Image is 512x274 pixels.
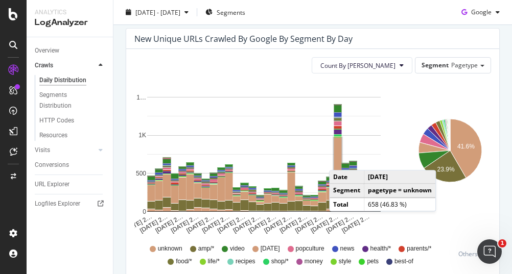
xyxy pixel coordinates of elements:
div: Segments Distribution [39,90,96,111]
div: Conversions [35,160,69,170]
svg: A chart. [410,82,490,235]
text: 1K [138,132,146,139]
a: Segments Distribution [39,90,106,111]
span: Segments [217,8,245,16]
text: 500 [136,170,146,177]
div: Resources [39,130,67,141]
a: Crawls [35,60,96,71]
span: style [339,257,352,266]
span: video [230,244,245,253]
span: pets [367,257,379,266]
button: Segments [201,4,249,20]
span: parents/* [407,244,431,253]
td: Date [330,171,364,184]
button: Count By [PERSON_NAME] [312,57,412,73]
td: [DATE] [364,171,436,184]
div: Daily Distribution [39,75,86,86]
span: [DATE] - [DATE] [135,8,180,16]
span: best-of [394,257,413,266]
td: Total [330,197,364,211]
span: Pagetype [451,61,478,69]
text: 1… [136,94,146,101]
span: health/* [370,244,391,253]
span: Count By Day [320,61,395,70]
div: Overview [35,45,59,56]
span: popculture [296,244,324,253]
span: recipes [236,257,255,266]
text: 0 [143,208,146,215]
div: Crawls [35,60,53,71]
div: Visits [35,145,50,156]
span: life/* [208,257,220,266]
td: 658 (46.83 %) [364,197,436,211]
a: Logfiles Explorer [35,198,106,209]
a: Conversions [35,160,106,170]
span: news [340,244,355,253]
svg: A chart. [134,82,394,235]
text: 41.6% [457,143,474,150]
span: money [305,257,323,266]
text: 23.9% [437,166,454,173]
div: Logfiles Explorer [35,198,80,209]
td: Segment [330,184,364,197]
div: URL Explorer [35,179,69,190]
button: [DATE] - [DATE] [122,4,193,20]
div: Analytics [35,8,105,17]
div: Others... [458,250,487,258]
span: food/* [176,257,192,266]
span: amp/* [198,244,214,253]
span: unknown [158,244,182,253]
span: Segment [422,61,449,69]
a: URL Explorer [35,179,106,190]
span: 1 [498,239,506,247]
a: HTTP Codes [39,115,106,126]
a: Resources [39,130,106,141]
a: Overview [35,45,106,56]
div: HTTP Codes [39,115,74,126]
span: shop/* [271,257,289,266]
iframe: Intercom live chat [477,239,502,264]
span: [DATE] [261,244,280,253]
button: Google [457,4,504,20]
a: Visits [35,145,96,156]
div: New Unique URLs crawled by google by Segment by Day [134,34,353,44]
div: LogAnalyzer [35,17,105,29]
a: Daily Distribution [39,75,106,86]
span: Google [471,8,492,16]
td: pagetype = unknown [364,184,436,197]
